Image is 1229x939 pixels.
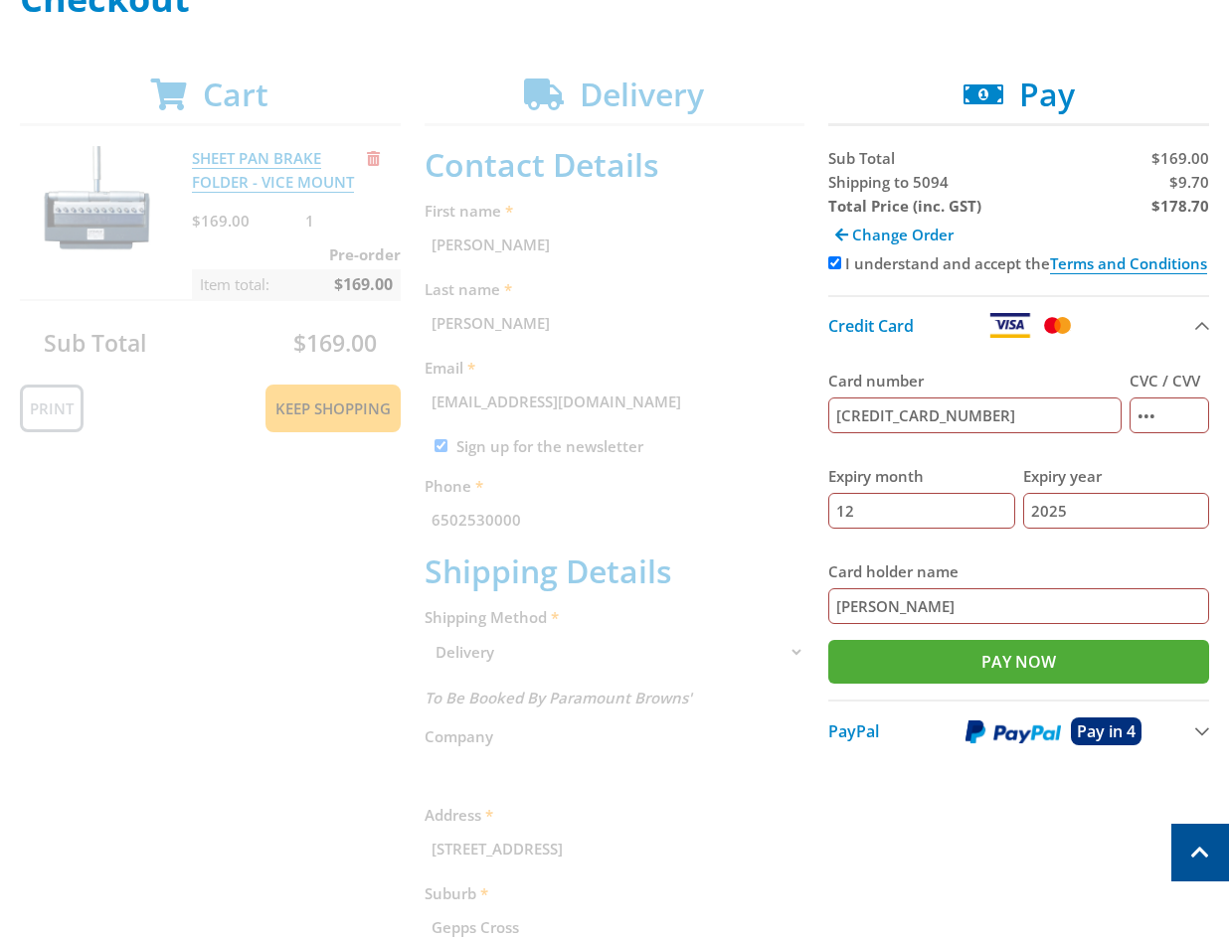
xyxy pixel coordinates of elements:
[828,295,1209,354] button: Credit Card
[828,493,1014,529] input: MM
[966,719,1061,744] img: PayPal
[828,369,1122,392] label: Card number
[828,196,981,216] strong: Total Price (inc. GST)
[1151,196,1209,216] strong: $178.70
[828,172,949,192] span: Shipping to 5094
[1169,172,1209,192] span: $9.70
[828,720,879,742] span: PayPal
[1050,253,1207,274] a: Terms and Conditions
[828,700,1209,761] button: PayPal Pay in 4
[1130,369,1209,392] label: CVC / CVV
[828,464,1014,488] label: Expiry month
[1077,720,1136,742] span: Pay in 4
[845,253,1207,274] label: I understand and accept the
[828,256,841,269] input: Please accept the terms and conditions.
[1151,148,1209,168] font: $169.00
[828,640,1209,684] input: Pay Now
[1023,464,1209,488] label: Expiry year
[828,559,1209,583] label: Card holder name
[1040,313,1075,338] img: Mastercard
[988,313,1032,338] img: Visa
[828,218,961,251] a: Change Order
[852,225,954,244] span: Change Order
[828,315,914,337] span: Credit Card
[1019,73,1075,115] span: Pay
[828,148,895,168] font: Sub Total
[1023,493,1209,529] input: YY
